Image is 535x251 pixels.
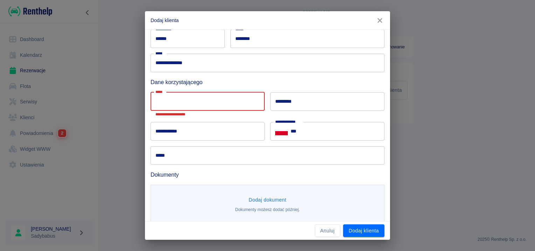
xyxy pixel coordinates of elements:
h6: Dokumenty [151,170,384,179]
h2: Dodaj klienta [145,11,390,29]
button: Select country [275,126,288,136]
button: Anuluj [315,224,340,237]
button: Dodaj klienta [343,224,384,237]
p: Dokumenty możesz dodać później. [235,206,300,213]
h6: Dane korzystającego [151,78,384,87]
button: Dodaj dokument [246,194,289,206]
